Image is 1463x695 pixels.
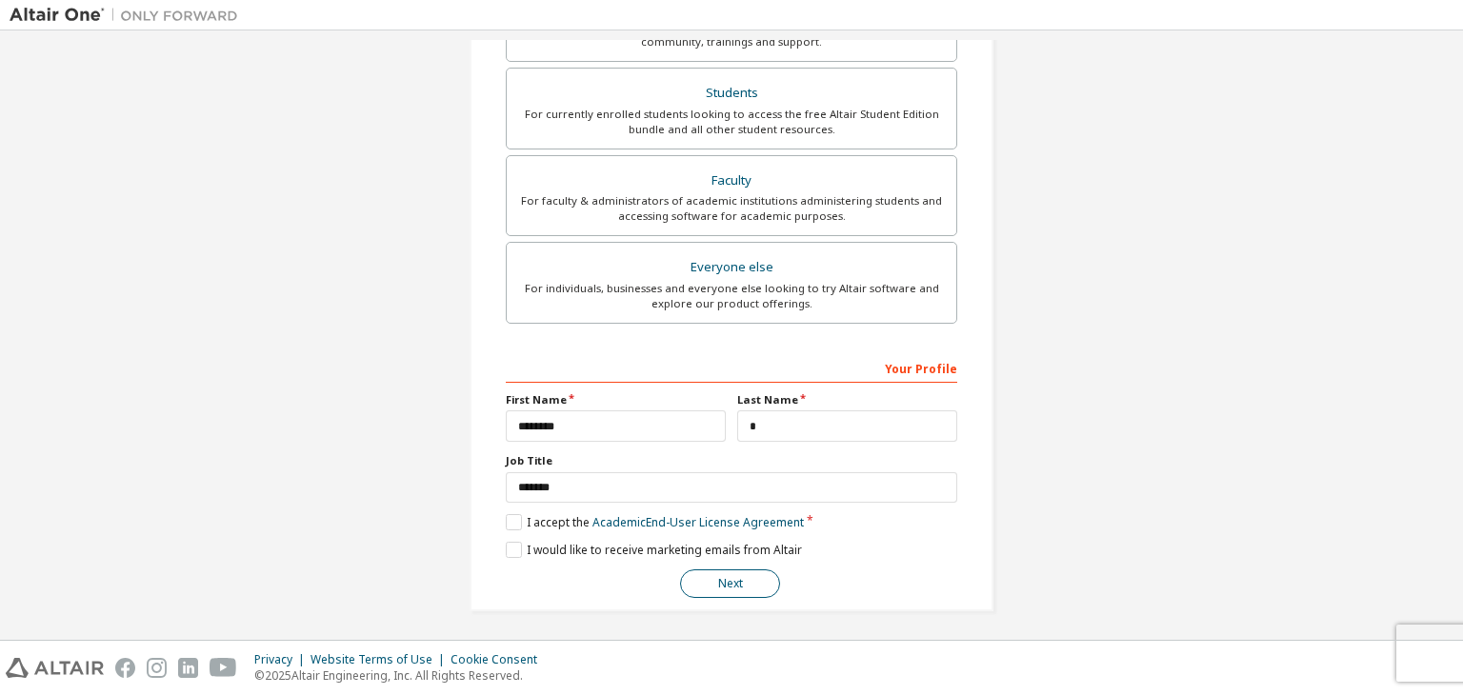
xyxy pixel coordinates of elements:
div: Students [518,80,945,107]
div: For faculty & administrators of academic institutions administering students and accessing softwa... [518,193,945,224]
div: Cookie Consent [451,652,549,667]
button: Next [680,569,780,598]
img: altair_logo.svg [6,658,104,678]
img: instagram.svg [147,658,167,678]
div: Privacy [254,652,311,667]
p: © 2025 Altair Engineering, Inc. All Rights Reserved. [254,667,549,684]
label: Last Name [737,392,957,407]
div: Your Profile [506,352,957,383]
label: I accept the [506,514,804,530]
label: I would like to receive marketing emails from Altair [506,542,802,558]
div: For individuals, businesses and everyone else looking to try Altair software and explore our prod... [518,281,945,311]
label: Job Title [506,453,957,468]
label: First Name [506,392,726,407]
div: Everyone else [518,254,945,281]
a: Academic End-User License Agreement [592,514,804,530]
img: youtube.svg [210,658,237,678]
img: facebook.svg [115,658,135,678]
div: Faculty [518,168,945,194]
div: For currently enrolled students looking to access the free Altair Student Edition bundle and all ... [518,107,945,137]
div: Website Terms of Use [311,652,451,667]
img: Altair One [10,6,248,25]
img: linkedin.svg [178,658,198,678]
